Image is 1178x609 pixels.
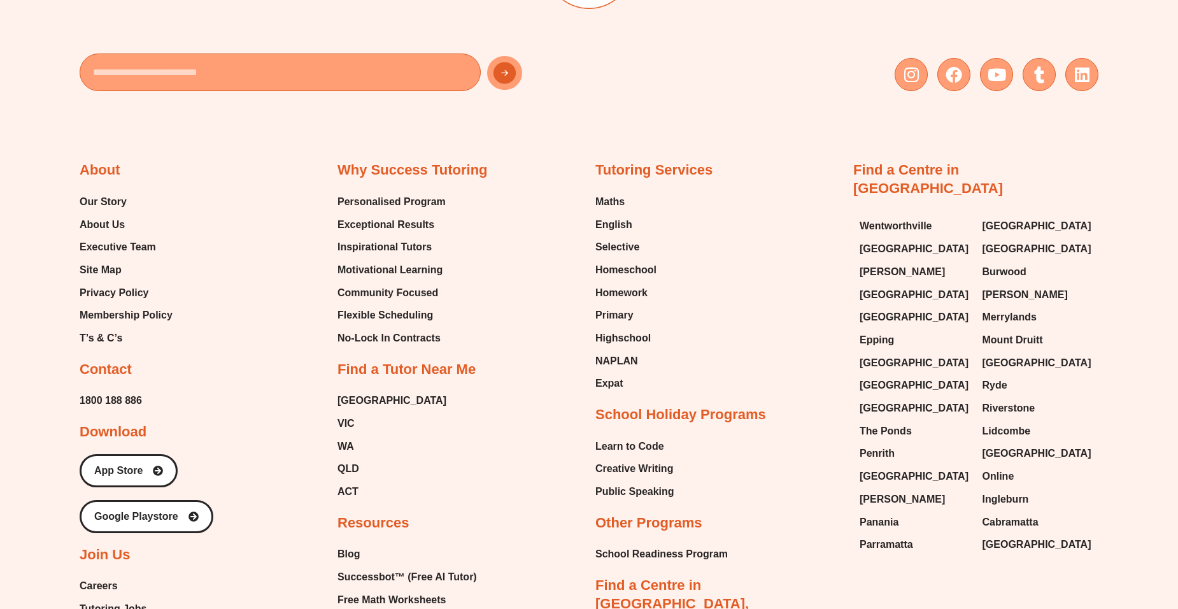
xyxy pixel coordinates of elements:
h2: School Holiday Programs [595,406,766,424]
a: App Store [80,454,178,487]
span: Penrith [860,444,895,463]
span: Learn to Code [595,437,664,456]
span: Community Focused [337,283,438,303]
span: Careers [80,577,118,596]
a: [PERSON_NAME] [860,262,970,282]
a: Ryde [983,376,1093,395]
a: QLD [337,459,446,478]
span: NAPLAN [595,352,638,371]
span: Public Speaking [595,482,674,501]
a: Penrith [860,444,970,463]
span: Selective [595,238,639,257]
h2: Download [80,423,146,441]
a: Google Playstore [80,500,213,533]
span: [GEOGRAPHIC_DATA] [983,240,1091,259]
span: [GEOGRAPHIC_DATA] [860,308,969,327]
a: T’s & C’s [80,329,173,348]
a: [GEOGRAPHIC_DATA] [983,444,1093,463]
span: VIC [337,414,355,433]
span: Lidcombe [983,422,1031,441]
a: [GEOGRAPHIC_DATA] [983,217,1093,236]
h2: Find a Tutor Near Me [337,361,476,379]
a: Our Story [80,192,173,211]
span: [GEOGRAPHIC_DATA] [860,285,969,304]
span: Mount Druitt [983,331,1043,350]
span: Expat [595,374,623,393]
span: The Ponds [860,422,912,441]
iframe: Chat Widget [1114,492,1178,609]
span: Wentworthville [860,217,932,236]
span: Epping [860,331,894,350]
a: Epping [860,331,970,350]
a: [GEOGRAPHIC_DATA] [983,354,1093,373]
a: [GEOGRAPHIC_DATA] [983,240,1093,259]
span: [GEOGRAPHIC_DATA] [337,391,446,410]
span: Membership Policy [80,306,173,325]
span: About Us [80,215,125,234]
a: Inspirational Tutors [337,238,446,257]
a: [GEOGRAPHIC_DATA] [860,467,970,486]
a: Blog [337,545,490,564]
span: Successbot™ (Free AI Tutor) [337,568,477,587]
a: Primary [595,306,656,325]
span: Google Playstore [94,512,178,522]
span: English [595,215,632,234]
a: Careers [80,577,189,596]
span: [GEOGRAPHIC_DATA] [860,240,969,259]
a: [GEOGRAPHIC_DATA] [860,285,970,304]
span: Our Story [80,192,127,211]
a: Homeschool [595,261,656,280]
a: Lidcombe [983,422,1093,441]
a: Online [983,467,1093,486]
span: [GEOGRAPHIC_DATA] [983,444,1091,463]
a: About Us [80,215,173,234]
span: Panania [860,513,898,532]
h2: Resources [337,514,409,533]
span: Riverstone [983,399,1035,418]
a: Personalised Program [337,192,446,211]
a: ACT [337,482,446,501]
a: Flexible Scheduling [337,306,446,325]
span: [GEOGRAPHIC_DATA] [860,354,969,373]
a: Merrylands [983,308,1093,327]
a: Site Map [80,261,173,280]
a: Highschool [595,329,656,348]
a: [GEOGRAPHIC_DATA] [860,308,970,327]
span: School Readiness Program [595,545,728,564]
span: [GEOGRAPHIC_DATA] [860,467,969,486]
a: [GEOGRAPHIC_DATA] [860,376,970,395]
a: Ingleburn [983,490,1093,509]
a: Burwood [983,262,1093,282]
a: Successbot™ (Free AI Tutor) [337,568,490,587]
a: Expat [595,374,656,393]
span: Creative Writing [595,459,673,478]
a: Parramatta [860,535,970,554]
a: Community Focused [337,283,446,303]
span: Ingleburn [983,490,1029,509]
span: [PERSON_NAME] [860,490,945,509]
span: App Store [94,466,143,476]
span: [GEOGRAPHIC_DATA] [983,217,1091,236]
h2: Why Success Tutoring [337,161,488,180]
span: Inspirational Tutors [337,238,432,257]
span: [GEOGRAPHIC_DATA] [860,376,969,395]
h2: Other Programs [595,514,702,533]
a: Selective [595,238,656,257]
a: Homework [595,283,656,303]
a: Mount Druitt [983,331,1093,350]
a: [GEOGRAPHIC_DATA] [983,535,1093,554]
a: Creative Writing [595,459,674,478]
span: Cabramatta [983,513,1039,532]
a: English [595,215,656,234]
span: No-Lock In Contracts [337,329,441,348]
span: Executive Team [80,238,156,257]
span: [PERSON_NAME] [860,262,945,282]
span: Parramatta [860,535,913,554]
span: 1800 188 886 [80,391,142,410]
a: The Ponds [860,422,970,441]
span: Burwood [983,262,1026,282]
a: WA [337,437,446,456]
